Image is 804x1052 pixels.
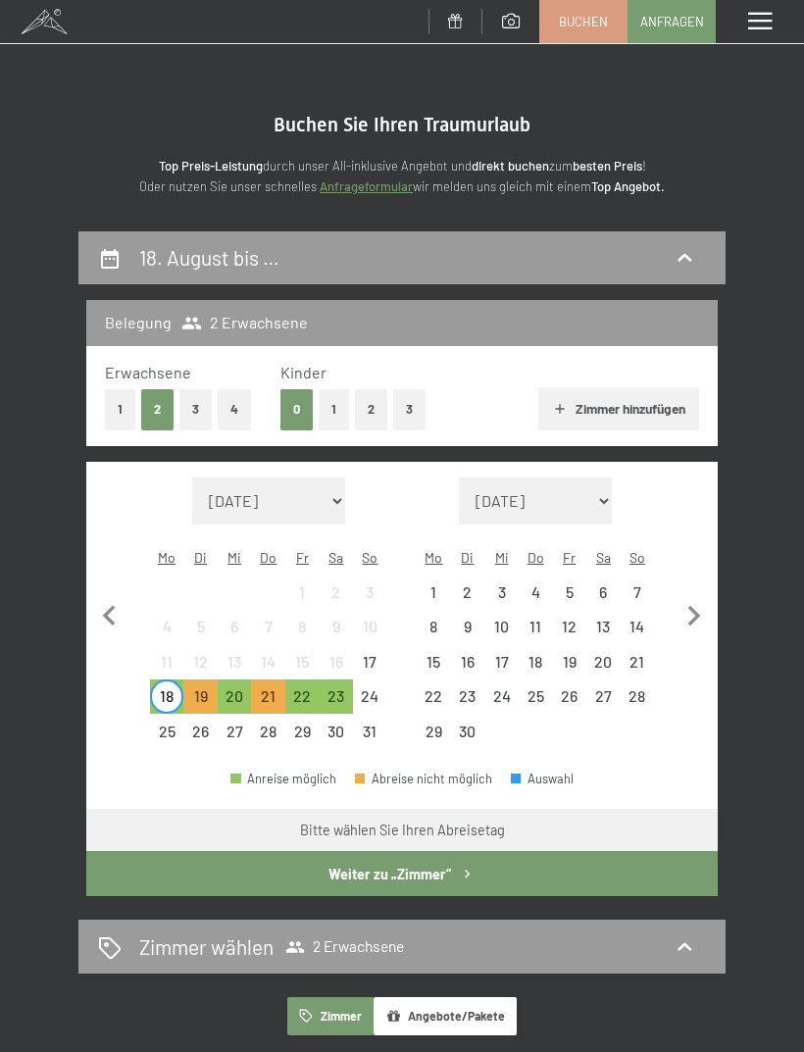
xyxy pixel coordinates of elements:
div: Abreise nicht möglich [417,645,451,679]
div: Abreise nicht möglich [150,715,184,749]
div: Mon Aug 18 2025 [150,679,184,714]
div: 10 [486,619,517,649]
div: Sun Aug 31 2025 [353,715,387,749]
div: Mon Sep 01 2025 [417,575,451,609]
div: Abreise nicht möglich [552,645,586,679]
div: 15 [419,654,449,684]
h3: Belegung [105,312,172,333]
div: Abreise nicht möglich [320,610,354,644]
div: 5 [185,619,216,649]
a: Anfragen [628,1,715,42]
div: Abreise nicht möglich [353,679,387,714]
div: 19 [185,688,216,719]
button: 0 [280,389,313,429]
div: Wed Sep 17 2025 [484,645,519,679]
div: Sun Aug 24 2025 [353,679,387,714]
div: 31 [355,724,385,754]
div: Thu Aug 28 2025 [251,715,285,749]
div: 8 [419,619,449,649]
div: 22 [419,688,449,719]
div: Abreise nicht möglich [251,645,285,679]
div: 3 [355,584,385,615]
div: 15 [287,654,318,684]
div: 16 [322,654,352,684]
button: 4 [218,389,251,429]
div: 18 [521,654,551,684]
div: Fri Aug 22 2025 [285,679,320,714]
div: Abreise nicht möglich [621,679,655,714]
div: Wed Aug 06 2025 [218,610,252,644]
button: 1 [105,389,135,429]
div: Abreise nicht möglich [451,715,485,749]
div: 1 [287,584,318,615]
div: 14 [253,654,283,684]
div: Abreise nicht möglich [285,575,320,609]
abbr: Dienstag [194,549,207,566]
abbr: Donnerstag [528,549,544,566]
div: Abreise nicht möglich [320,575,354,609]
div: 14 [623,619,653,649]
div: Abreise nicht möglich [451,575,485,609]
div: Sat Aug 16 2025 [320,645,354,679]
div: 25 [152,724,182,754]
div: Wed Aug 13 2025 [218,645,252,679]
abbr: Freitag [296,549,309,566]
div: 30 [322,724,352,754]
div: 17 [486,654,517,684]
div: Abreise nicht möglich [451,610,485,644]
a: Buchen [540,1,627,42]
div: Abreise nicht möglich [150,645,184,679]
div: 21 [253,688,283,719]
div: Abreise nicht möglich [519,679,553,714]
div: 25 [521,688,551,719]
span: Buchen Sie Ihren Traumurlaub [274,113,530,136]
div: Abreise nicht möglich [552,610,586,644]
div: Abreise nicht möglich [251,610,285,644]
div: Sat Aug 23 2025 [320,679,354,714]
div: Abreise nicht möglich [251,715,285,749]
div: Abreise möglich [150,679,184,714]
div: Abreise nicht möglich [621,575,655,609]
div: 11 [152,654,182,684]
div: Abreise nicht möglich [285,715,320,749]
div: Fri Sep 26 2025 [552,679,586,714]
div: Thu Aug 14 2025 [251,645,285,679]
div: Sun Aug 17 2025 [353,645,387,679]
div: Abreise nicht möglich [586,575,621,609]
div: Abreise nicht möglich [218,610,252,644]
div: Abreise nicht möglich [484,645,519,679]
div: Abreise nicht möglich [519,610,553,644]
div: Mon Aug 25 2025 [150,715,184,749]
div: Abreise nicht möglich, da die Mindestaufenthaltsdauer nicht erfüllt wird [251,679,285,714]
div: Abreise nicht möglich [183,715,218,749]
div: Abreise nicht möglich [218,715,252,749]
div: Sun Aug 03 2025 [353,575,387,609]
div: Abreise nicht möglich [519,645,553,679]
div: Abreise nicht möglich [150,610,184,644]
div: 12 [554,619,584,649]
button: 2 [355,389,387,429]
div: Abreise nicht möglich [353,645,387,679]
div: Tue Sep 16 2025 [451,645,485,679]
div: Abreise nicht möglich [451,645,485,679]
div: 18 [152,688,182,719]
div: 3 [486,584,517,615]
abbr: Freitag [563,549,576,566]
div: Wed Sep 24 2025 [484,679,519,714]
div: 13 [220,654,250,684]
button: 2 [141,389,174,429]
div: Sat Aug 02 2025 [320,575,354,609]
div: Sun Sep 14 2025 [621,610,655,644]
strong: direkt buchen [472,158,549,174]
div: Abreise nicht möglich [552,679,586,714]
div: Anreise möglich [230,773,336,785]
div: Sun Sep 21 2025 [621,645,655,679]
div: Abreise nicht möglich [320,645,354,679]
div: 9 [322,619,352,649]
div: 2 [322,584,352,615]
div: Mon Aug 11 2025 [150,645,184,679]
div: Abreise nicht möglich [183,645,218,679]
div: Abreise nicht möglich [417,575,451,609]
div: 27 [220,724,250,754]
button: Vorheriger Monat [89,477,130,749]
